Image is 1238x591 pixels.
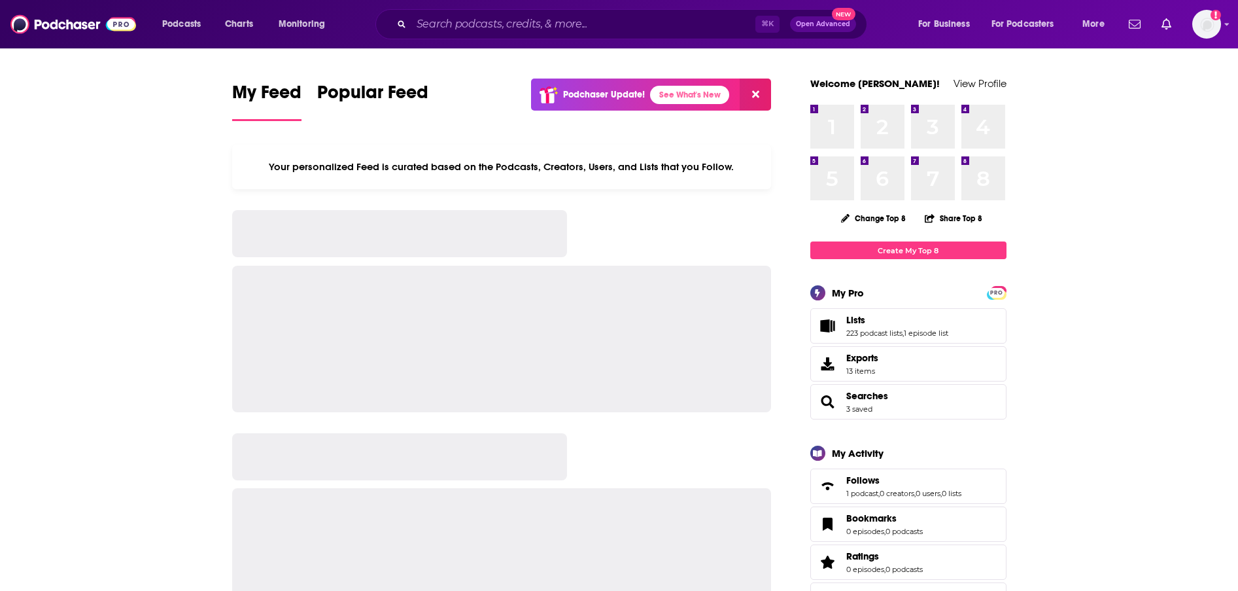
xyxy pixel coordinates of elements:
span: My Feed [232,81,301,111]
a: Searches [846,390,888,402]
span: Exports [846,352,878,364]
a: Follows [815,477,841,495]
a: Lists [846,314,948,326]
span: 13 items [846,367,878,376]
div: Your personalized Feed is curated based on the Podcasts, Creators, Users, and Lists that you Follow. [232,145,772,189]
button: Open AdvancedNew [790,16,856,32]
a: Lists [815,317,841,335]
a: 0 lists [942,489,961,498]
a: 223 podcast lists [846,329,903,338]
a: 3 saved [846,404,872,414]
a: Exports [810,346,1006,382]
a: Show notifications dropdown [1156,13,1177,35]
span: , [878,489,880,498]
span: Ratings [846,550,879,562]
a: Charts [216,14,261,35]
span: Lists [810,308,1006,344]
span: Logged in as TeemsPR [1192,10,1221,39]
span: Monitoring [279,15,325,33]
a: Welcome [PERSON_NAME]! [810,77,940,90]
a: 0 creators [880,489,914,498]
a: PRO [989,287,1005,297]
span: Follows [810,469,1006,504]
div: My Activity [832,447,884,459]
span: Ratings [810,545,1006,580]
a: 0 episodes [846,527,884,536]
button: open menu [269,14,342,35]
span: Exports [815,355,841,373]
span: Searches [810,384,1006,420]
span: , [903,329,904,338]
button: Show profile menu [1192,10,1221,39]
span: Podcasts [162,15,201,33]
a: See What's New [650,86,729,104]
span: Bookmarks [810,507,1006,542]
p: Podchaser Update! [563,89,645,100]
a: Bookmarks [815,515,841,533]
span: Lists [846,314,865,326]
span: Charts [225,15,253,33]
button: Change Top 8 [833,210,914,226]
span: , [884,527,886,536]
button: open menu [1073,14,1121,35]
div: Search podcasts, credits, & more... [388,9,880,39]
svg: Add a profile image [1211,10,1221,20]
span: More [1082,15,1105,33]
a: 0 podcasts [886,565,923,574]
a: 0 episodes [846,565,884,574]
button: Share Top 8 [924,206,983,231]
span: New [832,8,855,20]
img: Podchaser - Follow, Share and Rate Podcasts [10,12,136,37]
button: open menu [983,14,1073,35]
span: , [884,565,886,574]
span: , [914,489,916,498]
a: Ratings [815,553,841,571]
a: Show notifications dropdown [1124,13,1146,35]
img: User Profile [1192,10,1221,39]
button: open menu [909,14,986,35]
span: For Podcasters [991,15,1054,33]
span: Popular Feed [317,81,428,111]
span: ⌘ K [755,16,780,33]
a: 1 episode list [904,329,948,338]
a: Searches [815,393,841,411]
span: Bookmarks [846,512,897,524]
a: 0 users [916,489,940,498]
span: PRO [989,288,1005,298]
a: Follows [846,475,961,486]
span: , [940,489,942,498]
a: Create My Top 8 [810,242,1006,259]
input: Search podcasts, credits, & more... [411,14,755,35]
div: My Pro [832,287,864,299]
a: Popular Feed [317,81,428,121]
span: For Business [918,15,970,33]
a: Ratings [846,550,923,562]
span: Follows [846,475,880,486]
a: Bookmarks [846,512,923,524]
a: View Profile [954,77,1006,90]
button: open menu [153,14,218,35]
a: 1 podcast [846,489,878,498]
a: My Feed [232,81,301,121]
span: Open Advanced [796,21,850,27]
a: 0 podcasts [886,527,923,536]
